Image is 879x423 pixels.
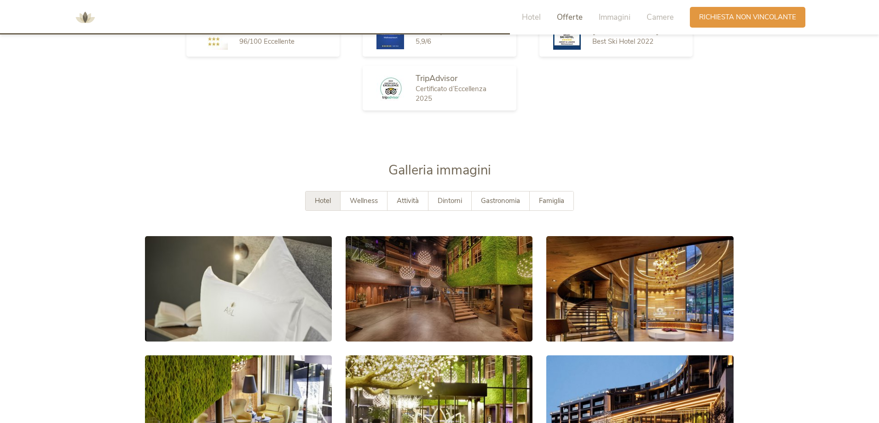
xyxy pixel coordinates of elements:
[438,196,462,205] span: Dintorni
[376,75,404,101] img: TripAdvisor
[699,12,796,22] span: Richiesta non vincolante
[557,12,583,23] span: Offerte
[599,12,630,23] span: Immagini
[315,196,331,205] span: Hotel
[71,4,99,31] img: AMONTI & LUNARIS Wellnessresort
[553,22,581,50] img: Skiresort.de
[416,25,491,36] span: Holiday Check 2025
[539,196,564,205] span: Famiglia
[481,196,520,205] span: Gastronomia
[239,25,290,36] span: Falstaff 2024
[522,12,541,23] span: Hotel
[350,196,378,205] span: Wellness
[592,37,653,46] span: Best Ski Hotel 2022
[397,196,419,205] span: Attività
[388,161,491,179] span: Galleria immagini
[416,73,457,84] span: TripAdvisor
[416,37,431,46] span: 5,9/6
[200,22,228,50] img: Falstaff 2024
[376,22,404,49] img: Holiday Check 2025
[416,84,486,103] span: Certificato d’Eccellenza 2025
[592,25,659,36] span: [DOMAIN_NAME]
[647,12,674,23] span: Camere
[71,14,99,20] a: AMONTI & LUNARIS Wellnessresort
[239,37,295,46] span: 96/100 Eccellente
